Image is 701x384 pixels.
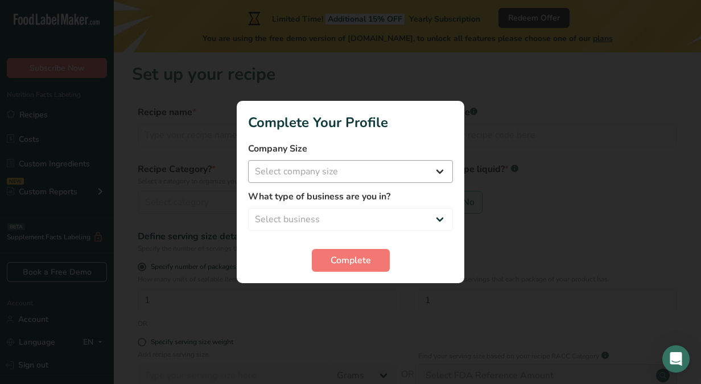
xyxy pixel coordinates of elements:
label: What type of business are you in? [248,190,453,203]
div: Open Intercom Messenger [662,345,690,373]
label: Company Size [248,142,453,156]
span: Complete [331,254,371,267]
button: Complete [312,249,390,272]
h1: Complete Your Profile [248,112,453,133]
